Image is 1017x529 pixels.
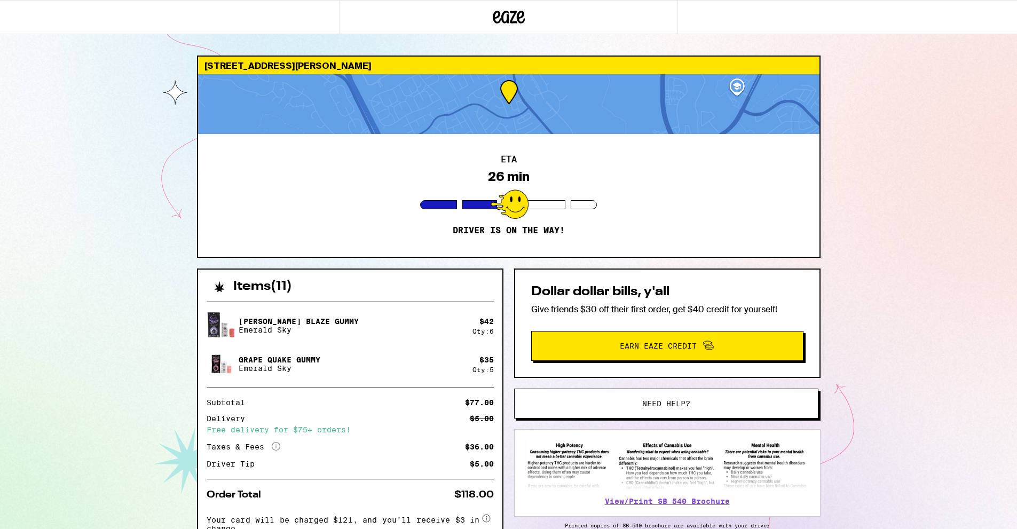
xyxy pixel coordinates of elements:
[239,356,320,364] p: Grape Quake Gummy
[488,169,530,184] div: 26 min
[605,497,730,506] a: View/Print SB 540 Brochure
[207,460,262,468] div: Driver Tip
[642,400,690,407] span: Need help?
[207,442,280,452] div: Taxes & Fees
[465,443,494,451] div: $36.00
[207,426,494,433] div: Free delivery for $75+ orders!
[207,415,253,422] div: Delivery
[239,326,359,334] p: Emerald Sky
[454,490,494,500] div: $118.00
[472,366,494,373] div: Qty: 5
[465,399,494,406] div: $77.00
[470,415,494,422] div: $5.00
[525,440,809,490] img: SB 540 Brochure preview
[479,317,494,326] div: $ 42
[472,328,494,335] div: Qty: 6
[514,389,818,419] button: Need help?
[239,364,320,373] p: Emerald Sky
[949,497,1006,524] iframe: Opens a widget where you can find more information
[207,349,236,379] img: Grape Quake Gummy
[531,286,803,298] h2: Dollar dollar bills, y'all
[620,342,697,350] span: Earn Eaze Credit
[531,304,803,315] p: Give friends $30 off their first order, get $40 credit for yourself!
[207,399,253,406] div: Subtotal
[531,331,803,361] button: Earn Eaze Credit
[207,490,269,500] div: Order Total
[470,460,494,468] div: $5.00
[514,522,821,528] p: Printed copies of SB-540 brochure are available with your driver
[453,225,565,236] p: Driver is on the way!
[479,356,494,364] div: $ 35
[207,312,236,339] img: Berry Blaze Gummy
[239,317,359,326] p: [PERSON_NAME] Blaze Gummy
[198,57,819,74] div: [STREET_ADDRESS][PERSON_NAME]
[501,155,517,164] h2: ETA
[233,280,292,293] h2: Items ( 11 )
